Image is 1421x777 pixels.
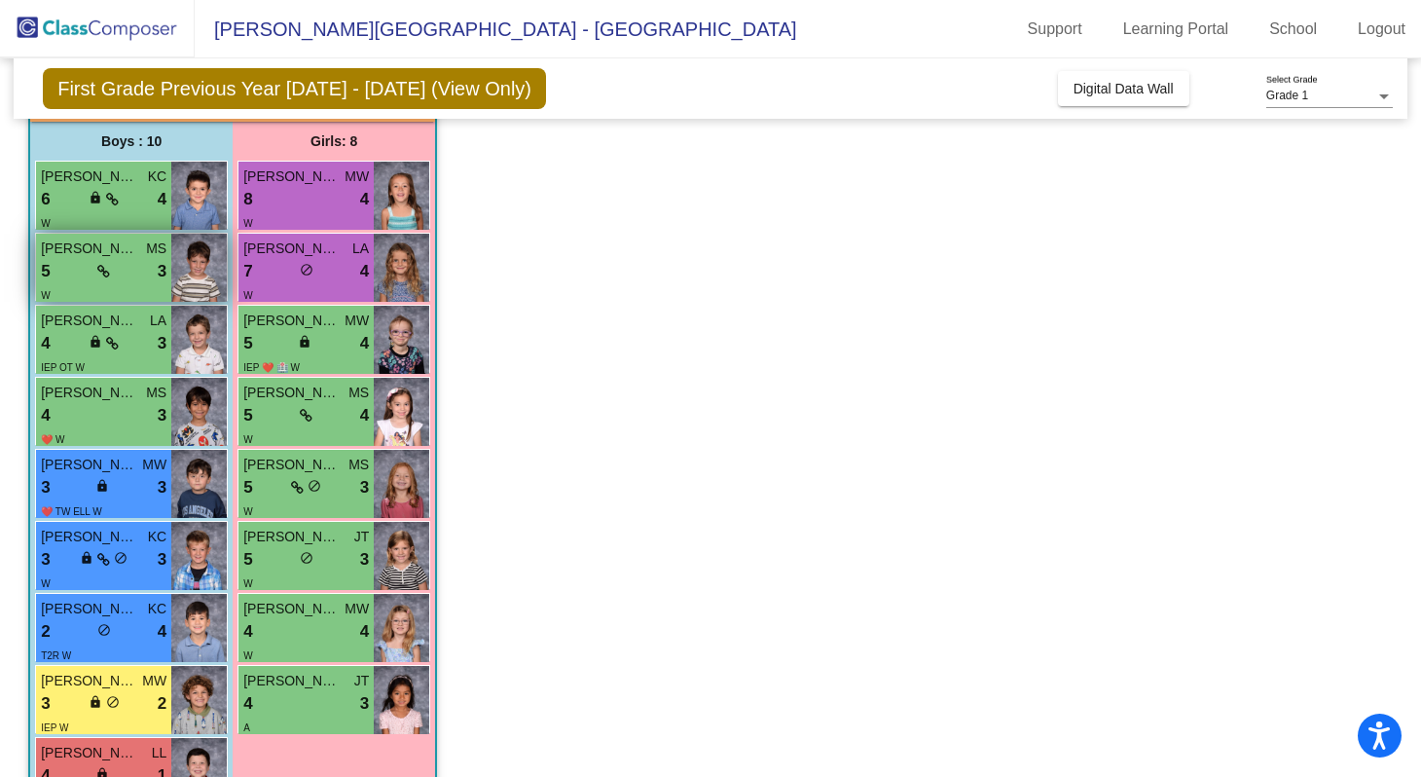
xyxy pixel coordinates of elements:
span: do_not_disturb_alt [308,479,321,493]
span: 3 [41,475,50,500]
span: do_not_disturb_alt [97,623,111,637]
span: 3 [360,547,369,573]
span: [PERSON_NAME] [41,311,138,331]
span: W [243,290,252,301]
a: Logout [1342,14,1421,45]
span: 3 [158,475,166,500]
span: ❤️ W [41,434,64,445]
span: LA [352,239,369,259]
span: do_not_disturb_alt [300,551,313,565]
span: 4 [360,187,369,212]
span: [PERSON_NAME] [41,599,138,619]
span: 4 [158,187,166,212]
span: [PERSON_NAME] [41,527,138,547]
span: JT [354,527,370,547]
span: MW [345,599,369,619]
span: MS [146,239,166,259]
span: [PERSON_NAME] [243,383,341,403]
span: 4 [41,331,50,356]
span: lock [298,335,311,349]
span: 7 [243,259,252,284]
span: 4 [360,331,369,356]
span: lock [95,479,109,493]
span: [PERSON_NAME] [243,239,341,259]
span: [PERSON_NAME] [243,311,341,331]
span: 2 [41,619,50,645]
span: MW [142,455,166,475]
span: [PERSON_NAME] [41,166,138,187]
span: MS [348,383,369,403]
span: ❤️ TW ELL W [41,506,102,517]
span: 3 [41,691,50,717]
span: [PERSON_NAME] [41,239,138,259]
span: IEP OT W [41,362,85,373]
span: lock [80,551,93,565]
span: 3 [158,331,166,356]
span: 4 [158,619,166,645]
span: 5 [243,475,252,500]
span: Grade 1 [1266,89,1308,102]
span: MW [345,166,369,187]
span: 3 [41,547,50,573]
span: [PERSON_NAME] [243,599,341,619]
span: MW [345,311,369,331]
span: LL [152,743,167,763]
span: A [243,722,250,733]
span: W [243,578,252,589]
button: Digital Data Wall [1058,71,1189,106]
span: 4 [360,259,369,284]
span: 3 [360,475,369,500]
span: [PERSON_NAME] [41,671,138,691]
span: LA [150,311,166,331]
span: 5 [243,547,252,573]
span: 5 [41,259,50,284]
span: 3 [360,691,369,717]
span: IEP W [41,722,68,733]
span: MS [146,383,166,403]
span: do_not_disturb_alt [300,263,313,277]
span: lock [89,335,102,349]
span: 4 [243,619,252,645]
span: lock [89,191,102,204]
span: [PERSON_NAME][GEOGRAPHIC_DATA] - [GEOGRAPHIC_DATA] [195,14,797,45]
span: [PERSON_NAME] [243,166,341,187]
span: lock [89,695,102,709]
span: W [243,434,252,445]
span: 4 [41,403,50,428]
span: do_not_disturb_alt [106,695,120,709]
span: W [41,290,50,301]
a: School [1254,14,1332,45]
span: T2R W [41,650,71,661]
span: 3 [158,259,166,284]
span: [PERSON_NAME] [41,383,138,403]
a: Learning Portal [1108,14,1245,45]
span: W [41,218,50,229]
span: [PERSON_NAME] [41,743,138,763]
a: Support [1012,14,1098,45]
span: 4 [360,403,369,428]
span: 5 [243,331,252,356]
span: IEP ❤️ 🏥 W [243,362,300,373]
span: do_not_disturb_alt [114,551,128,565]
span: MW [142,671,166,691]
span: W [41,578,50,589]
span: KC [148,527,166,547]
span: 6 [41,187,50,212]
span: MS [348,455,369,475]
span: 5 [243,403,252,428]
span: JT [354,671,370,691]
span: [PERSON_NAME] [243,671,341,691]
span: KC [148,599,166,619]
span: 4 [360,619,369,645]
div: Girls: 8 [233,122,435,161]
span: [PERSON_NAME] [41,455,138,475]
span: 3 [158,547,166,573]
span: 3 [158,403,166,428]
span: W [243,218,252,229]
div: Boys : 10 [30,122,233,161]
span: 8 [243,187,252,212]
span: KC [148,166,166,187]
span: [PERSON_NAME] [243,527,341,547]
span: First Grade Previous Year [DATE] - [DATE] (View Only) [43,68,546,109]
span: [PERSON_NAME] [243,455,341,475]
